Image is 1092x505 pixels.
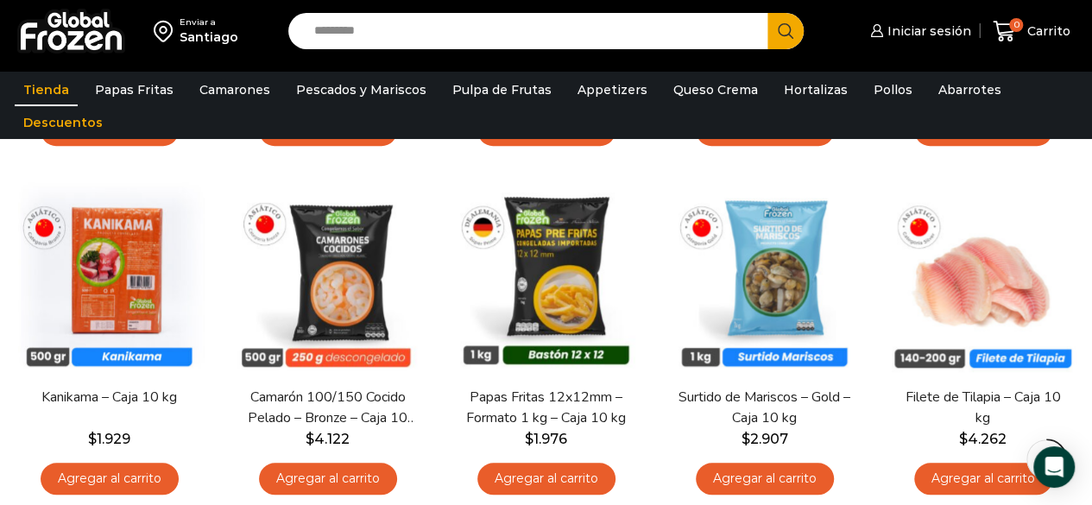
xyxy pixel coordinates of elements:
a: Tienda [15,73,78,106]
a: Hortalizas [775,73,856,106]
a: Descuentos [15,106,111,139]
a: Pollos [865,73,921,106]
div: Open Intercom Messenger [1033,446,1075,488]
span: Iniciar sesión [883,22,971,40]
bdi: 2.907 [742,431,788,447]
a: Surtido de Mariscos – Gold – Caja 10 kg [678,388,851,427]
bdi: 1.929 [88,431,130,447]
span: 0 [1009,18,1023,32]
a: Agregar al carrito: “Camarón 100/150 Cocido Pelado - Bronze - Caja 10 kg” [259,463,397,495]
a: Pulpa de Frutas [444,73,560,106]
a: Agregar al carrito: “Kanikama – Caja 10 kg” [41,463,179,495]
div: Santiago [180,28,238,46]
span: $ [306,431,314,447]
a: Appetizers [569,73,656,106]
bdi: 4.262 [959,431,1007,447]
a: Camarón 100/150 Cocido Pelado – Bronze – Caja 10 kg [241,388,414,427]
a: Papas Fritas [86,73,182,106]
a: Camarones [191,73,279,106]
a: Agregar al carrito: “Papas Fritas 12x12mm - Formato 1 kg - Caja 10 kg” [477,463,615,495]
span: $ [88,431,97,447]
a: Kanikama – Caja 10 kg [22,388,196,407]
span: $ [525,431,533,447]
a: Papas Fritas 12x12mm – Formato 1 kg – Caja 10 kg [459,388,633,427]
span: $ [959,431,968,447]
span: Carrito [1023,22,1070,40]
a: 0 Carrito [988,11,1075,52]
a: Queso Crema [665,73,767,106]
a: Filete de Tilapia – Caja 10 kg [896,388,1070,427]
a: Agregar al carrito: “Filete de Tilapia - Caja 10 kg” [914,463,1052,495]
bdi: 1.976 [525,431,567,447]
bdi: 4.122 [306,431,350,447]
img: address-field-icon.svg [154,16,180,46]
a: Agregar al carrito: “Surtido de Mariscos - Gold - Caja 10 kg” [696,463,834,495]
div: Enviar a [180,16,238,28]
a: Abarrotes [930,73,1010,106]
a: Iniciar sesión [866,14,971,48]
span: $ [742,431,750,447]
button: Search button [767,13,804,49]
a: Pescados y Mariscos [287,73,435,106]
